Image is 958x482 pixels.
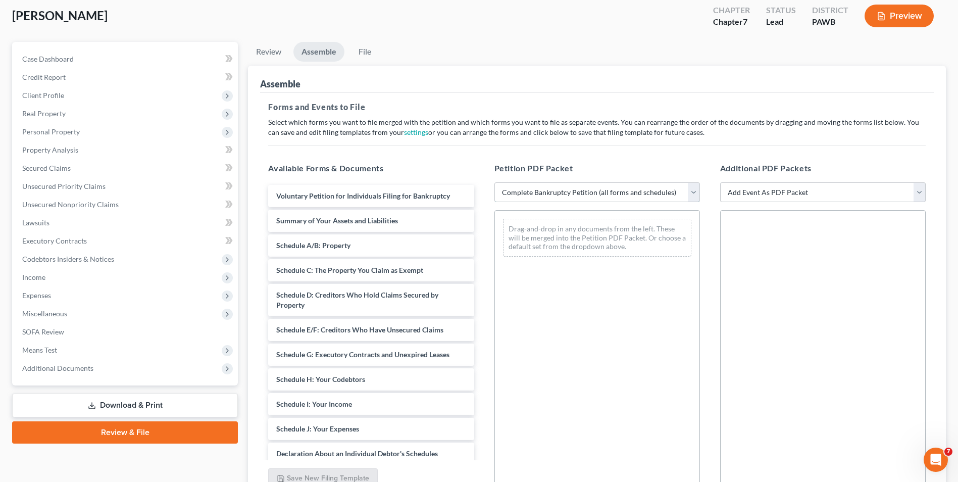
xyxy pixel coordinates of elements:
a: Case Dashboard [14,50,238,68]
a: Credit Report [14,68,238,86]
span: 7 [944,448,952,456]
span: Schedule J: Your Expenses [276,424,359,433]
h5: Additional PDF Packets [720,162,926,174]
span: Miscellaneous [22,309,67,318]
span: Additional Documents [22,364,93,372]
span: SOFA Review [22,327,64,336]
span: Voluntary Petition for Individuals Filing for Bankruptcy [276,191,450,200]
span: Case Dashboard [22,55,74,63]
a: Review [248,42,289,62]
a: SOFA Review [14,323,238,341]
span: Expenses [22,291,51,300]
span: Schedule D: Creditors Who Hold Claims Secured by Property [276,291,438,309]
span: Lawsuits [22,218,49,227]
a: Property Analysis [14,141,238,159]
button: Preview [865,5,934,27]
span: Schedule C: The Property You Claim as Exempt [276,266,423,274]
div: Drag-and-drop in any documents from the left. These will be merged into the Petition PDF Packet. ... [503,219,691,257]
span: Schedule H: Your Codebtors [276,375,365,383]
span: Unsecured Priority Claims [22,182,106,190]
p: Select which forms you want to file merged with the petition and which forms you want to file as ... [268,117,926,137]
span: Schedule I: Your Income [276,400,352,408]
a: Assemble [293,42,344,62]
h5: Forms and Events to File [268,101,926,113]
span: Client Profile [22,91,64,100]
div: District [812,5,848,16]
div: Assemble [260,78,300,90]
span: 7 [743,17,747,26]
span: Means Test [22,346,57,354]
a: Review & File [12,421,238,444]
a: Secured Claims [14,159,238,177]
span: Declaration About an Individual Debtor's Schedules [276,449,438,458]
div: Chapter [713,5,750,16]
span: Income [22,273,45,281]
span: [PERSON_NAME] [12,8,108,23]
span: Schedule E/F: Creditors Who Have Unsecured Claims [276,325,443,334]
div: PAWB [812,16,848,28]
div: Lead [766,16,796,28]
span: Unsecured Nonpriority Claims [22,200,119,209]
a: Unsecured Priority Claims [14,177,238,196]
span: Schedule A/B: Property [276,241,350,250]
div: Status [766,5,796,16]
span: Schedule G: Executory Contracts and Unexpired Leases [276,350,449,359]
div: Chapter [713,16,750,28]
a: Download & Print [12,394,238,417]
span: Secured Claims [22,164,71,172]
span: Real Property [22,109,66,118]
span: Property Analysis [22,146,78,154]
a: Unsecured Nonpriority Claims [14,196,238,214]
a: Executory Contracts [14,232,238,250]
span: Personal Property [22,127,80,136]
a: File [348,42,381,62]
span: Summary of Your Assets and Liabilities [276,216,398,225]
span: Credit Report [22,73,66,81]
iframe: Intercom live chat [924,448,948,472]
a: settings [404,128,428,136]
h5: Available Forms & Documents [268,162,474,174]
a: Lawsuits [14,214,238,232]
span: Executory Contracts [22,236,87,245]
span: Petition PDF Packet [494,163,573,173]
span: Codebtors Insiders & Notices [22,255,114,263]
